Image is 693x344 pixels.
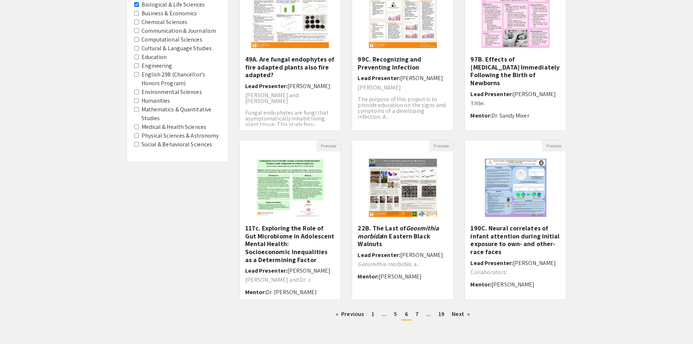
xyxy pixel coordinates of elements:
[245,224,335,264] h5: 117c. Exploring the Role of Gut Microbiome in Adolescent Mental Health: Socioeconomic Inequalitie...
[266,288,317,296] span: Dr. [PERSON_NAME]
[352,140,454,300] div: Open Presentation <p class="ql-align-center">22B. The Last of <em>Geosmithia morbida </em>in East...
[379,273,422,280] span: [PERSON_NAME]
[513,90,556,98] span: [PERSON_NAME]
[405,310,408,318] span: 6
[245,55,335,79] h5: 49A. Are fungal endophytes of fire adapted plants also fire adapted?
[245,277,335,283] p: [PERSON_NAME] and Dr. J
[245,83,335,90] h6: Lead Presenter:
[470,91,561,98] h6: Lead Presenter:
[358,96,448,120] p: The purpose of this project is to provide education on the signs and symptoms of a developing inf...
[379,125,430,133] span: Dr. [PERSON_NAME]
[382,310,386,318] span: ...
[142,70,221,88] label: English 298 (Chancellor's Honors Program)
[249,151,331,224] img: <p>117c. <span style="color: black;">Exploring the Role of Gut Microbiome in Adolescent Mental He...
[142,27,216,35] label: Communication & Journalism
[142,35,202,44] label: Computational Sciences
[448,309,473,320] a: Next page
[142,105,221,123] label: Mathematics & Quantitative Studies
[316,140,340,151] button: Preview
[470,112,491,119] span: Mentor:
[142,18,188,27] label: Chemical Sciences
[400,74,443,82] span: [PERSON_NAME]
[358,85,448,91] p: [PERSON_NAME]
[142,88,202,96] label: Environmental Sciences
[470,281,491,288] span: Mentor:
[358,224,439,240] em: Geosmithia morbida
[245,288,266,296] span: Mentor:
[358,260,408,268] em: Geosmithia morbida
[438,310,444,318] span: 19
[470,269,561,275] p: Collaborators:
[358,224,448,248] h5: 22B. The Last of in Eastern Black Walnuts
[142,96,170,105] label: Humanities
[415,310,419,318] span: 7
[478,151,553,224] img: <p class="ql-align-center"><strong>190C. Neural correlates of infant attention during initial exp...
[465,140,566,300] div: Open Presentation <p class="ql-align-center"><strong>190C. Neural correlates of infant attention ...
[394,310,397,318] span: 5
[400,251,443,259] span: [PERSON_NAME]
[245,267,335,274] h6: Lead Presenter:
[142,131,219,140] label: Physical Sciences & Astronomy
[358,125,379,133] span: Mentor:
[470,99,485,107] strong: Title:
[470,260,561,266] h6: Lead Presenter:
[542,140,566,151] button: Preview
[5,311,31,339] iframe: Chat
[142,123,207,131] label: Medical & Health Sciences
[358,75,448,82] h6: Lead Presenter:
[358,273,379,280] span: Mentor:
[239,309,567,320] ul: Pagination
[142,44,212,53] label: Cultural & Language Studies
[287,267,330,274] span: [PERSON_NAME]
[426,310,431,318] span: ...
[429,140,453,151] button: Preview
[371,310,374,318] span: 1
[332,309,367,320] a: Previous page
[239,140,341,300] div: Open Presentation <p>117c. <span style="color: black;">Exploring the Role of Gut Microbiome in Ad...
[470,224,561,256] h5: 190C. Neural correlates of infant attention during initial exposure to own- and other-race faces
[142,62,172,70] label: Engineering
[245,110,335,127] p: Fungal endophytes are fungi that asymptomatically inhabit living plant tissue. This study focu...
[513,259,556,267] span: [PERSON_NAME]
[470,55,561,87] h5: 97B. Effects of [MEDICAL_DATA] Immediately Following the Birth of Newborns
[142,9,197,18] label: Business & Economics
[491,281,534,288] span: [PERSON_NAME]
[491,112,529,119] span: Dr. Sandy Mixer
[362,151,444,224] img: <p class="ql-align-center">22B. The Last of <em>Geosmithia morbida </em>in Eastern Black Walnuts<...
[142,0,205,9] label: Biological & Life Sciences
[245,92,335,104] p: [PERSON_NAME] and [PERSON_NAME]
[142,53,167,62] label: Education
[142,140,212,149] label: Social & Behavioral Sciences
[287,82,330,90] span: [PERSON_NAME]
[358,55,448,71] h5: 99C. Recognizing and Preventing Infection
[358,261,448,267] p: is a...
[358,252,448,258] h6: Lead Presenter:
